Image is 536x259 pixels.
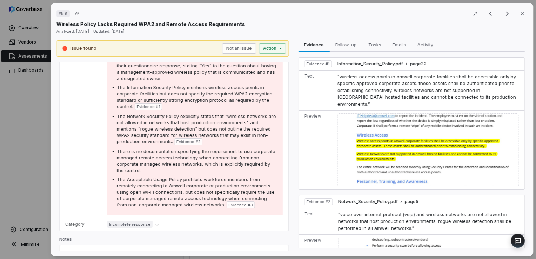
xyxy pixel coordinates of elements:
span: Evidence # 2 [176,139,200,145]
span: Follow-up [333,40,360,49]
p: Notes [59,237,289,245]
span: There is no documentation specifying the requirement to use corporate managed remote access techn... [117,148,275,173]
button: Information_Security_Policy.pdfpage32 [337,61,427,67]
img: 5cfc9400cadf4ab18f1cef0efca349fb_original.jpg_w1200.jpg [337,113,519,186]
span: page 5 [405,199,418,205]
span: Evidence [301,40,327,49]
span: page 32 [410,61,427,67]
p: Category [65,221,99,227]
span: # N.9 [59,11,68,16]
td: Text [299,70,334,111]
span: Tasks [365,40,384,49]
td: Text [299,208,335,235]
span: The Network Security Policy explicitly states that "wireless networks are not allowed in networks... [117,113,276,144]
td: Preview [299,111,334,189]
p: Wireless Policy Lacks Required WPA2 and Remote Access Requirements [56,20,245,28]
span: Evidence # 1 [137,104,160,109]
span: Incomplete response [107,221,153,228]
span: Analyzed: [DATE] [56,29,89,34]
span: “wireless access points in amwell corporate facilities shall be accessible only by specific appro... [337,74,516,107]
button: Action [259,43,286,54]
p: Issue found [71,45,96,52]
span: Emails [389,40,409,49]
span: The Acceptable Usage Policy prohibits workforce members from remotely connecting to Amwell corpor... [117,177,275,207]
span: Updated: [DATE] [93,29,125,34]
span: Information_Security_Policy.pdf [337,61,403,67]
span: Network_Security_Policy.pdf [338,199,398,205]
button: Copy link [71,7,83,20]
span: Evidence # 3 [229,202,253,208]
span: “voice over internet protocol (voip) and wireless networks are not allowed in networks that host ... [338,212,511,231]
button: Previous result [483,9,497,18]
span: Activity [414,40,436,49]
button: Network_Security_Policy.pdfpage5 [338,199,418,205]
span: Evidence # 1 [306,61,329,67]
button: Not an issue [222,43,256,54]
span: The Information Security Policy mentions wireless access points in corporate facilities but does ... [117,85,273,109]
button: Next result [500,9,514,18]
span: Evidence # 2 [306,199,330,205]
